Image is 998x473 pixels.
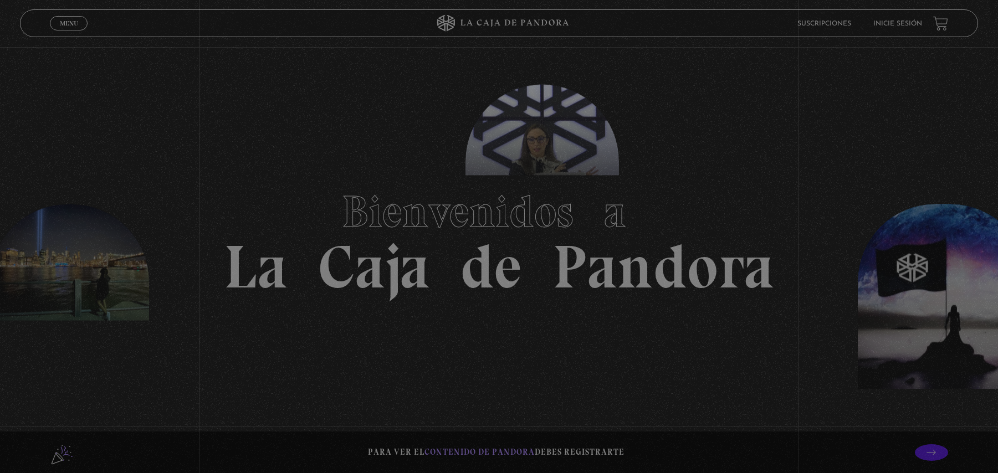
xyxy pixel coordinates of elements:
span: contenido de Pandora [424,447,535,457]
a: View your shopping cart [933,16,948,31]
a: Inicie sesión [873,20,922,27]
a: Suscripciones [797,20,851,27]
h1: La Caja de Pandora [224,176,774,297]
p: Para ver el debes registrarte [368,445,625,460]
span: Cerrar [56,29,82,37]
span: Bienvenidos a [342,185,657,238]
span: Menu [60,20,78,27]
